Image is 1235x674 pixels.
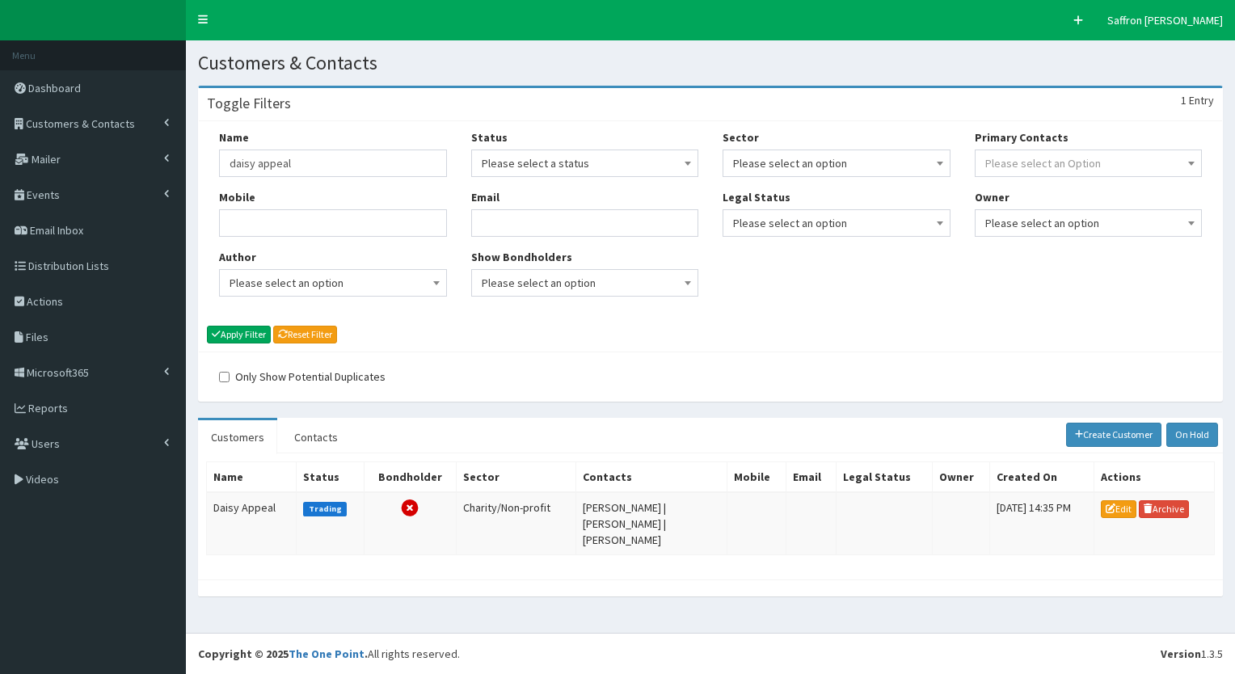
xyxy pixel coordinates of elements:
span: Saffron [PERSON_NAME] [1107,13,1223,27]
label: Name [219,129,249,145]
label: Sector [723,129,759,145]
th: Bondholder [364,461,456,492]
label: Owner [975,189,1009,205]
span: Events [27,187,60,202]
button: Apply Filter [207,326,271,343]
label: Legal Status [723,189,790,205]
span: Email Inbox [30,223,83,238]
div: 1.3.5 [1161,646,1223,662]
a: Contacts [281,420,351,454]
a: The One Point [289,647,365,661]
span: Please select an option [975,209,1203,237]
td: Daisy Appeal [207,492,297,555]
span: 1 [1181,93,1187,107]
span: Reports [28,401,68,415]
label: Show Bondholders [471,249,572,265]
span: Please select an option [219,269,447,297]
a: Create Customer [1066,423,1162,447]
span: Videos [26,472,59,487]
b: Version [1161,647,1201,661]
td: [PERSON_NAME] | [PERSON_NAME] | [PERSON_NAME] [575,492,727,555]
span: Please select a status [471,150,699,177]
label: Author [219,249,256,265]
span: Please select an option [471,269,699,297]
span: Entry [1189,93,1214,107]
span: Please select an option [733,212,940,234]
th: Owner [933,461,990,492]
span: Microsoft365 [27,365,89,380]
span: Please select an option [733,152,940,175]
label: Email [471,189,499,205]
td: [DATE] 14:35 PM [990,492,1094,555]
h1: Customers & Contacts [198,53,1223,74]
a: Customers [198,420,277,454]
span: Please select a status [482,152,689,175]
label: Trading [303,502,347,516]
th: Sector [456,461,575,492]
th: Legal Status [836,461,933,492]
span: Please select an option [723,150,950,177]
label: Status [471,129,508,145]
span: Please select an Option [985,156,1101,171]
th: Created On [990,461,1094,492]
label: Primary Contacts [975,129,1069,145]
label: Only Show Potential Duplicates [219,369,386,385]
th: Status [297,461,365,492]
a: Archive [1139,500,1189,518]
a: Edit [1101,500,1136,518]
input: Only Show Potential Duplicates [219,372,230,382]
th: Email [786,461,837,492]
td: Charity/Non-profit [456,492,575,555]
span: Please select an option [482,272,689,294]
th: Name [207,461,297,492]
a: On Hold [1166,423,1218,447]
label: Mobile [219,189,255,205]
span: Actions [27,294,63,309]
a: Reset Filter [273,326,337,343]
span: Customers & Contacts [26,116,135,131]
span: Users [32,436,60,451]
th: Actions [1094,461,1215,492]
th: Mobile [727,461,786,492]
th: Contacts [575,461,727,492]
span: Mailer [32,152,61,166]
h3: Toggle Filters [207,96,291,111]
strong: Copyright © 2025 . [198,647,368,661]
span: Distribution Lists [28,259,109,273]
span: Files [26,330,48,344]
footer: All rights reserved. [186,633,1235,674]
span: Please select an option [985,212,1192,234]
span: Please select an option [723,209,950,237]
span: Dashboard [28,81,81,95]
span: Please select an option [230,272,436,294]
